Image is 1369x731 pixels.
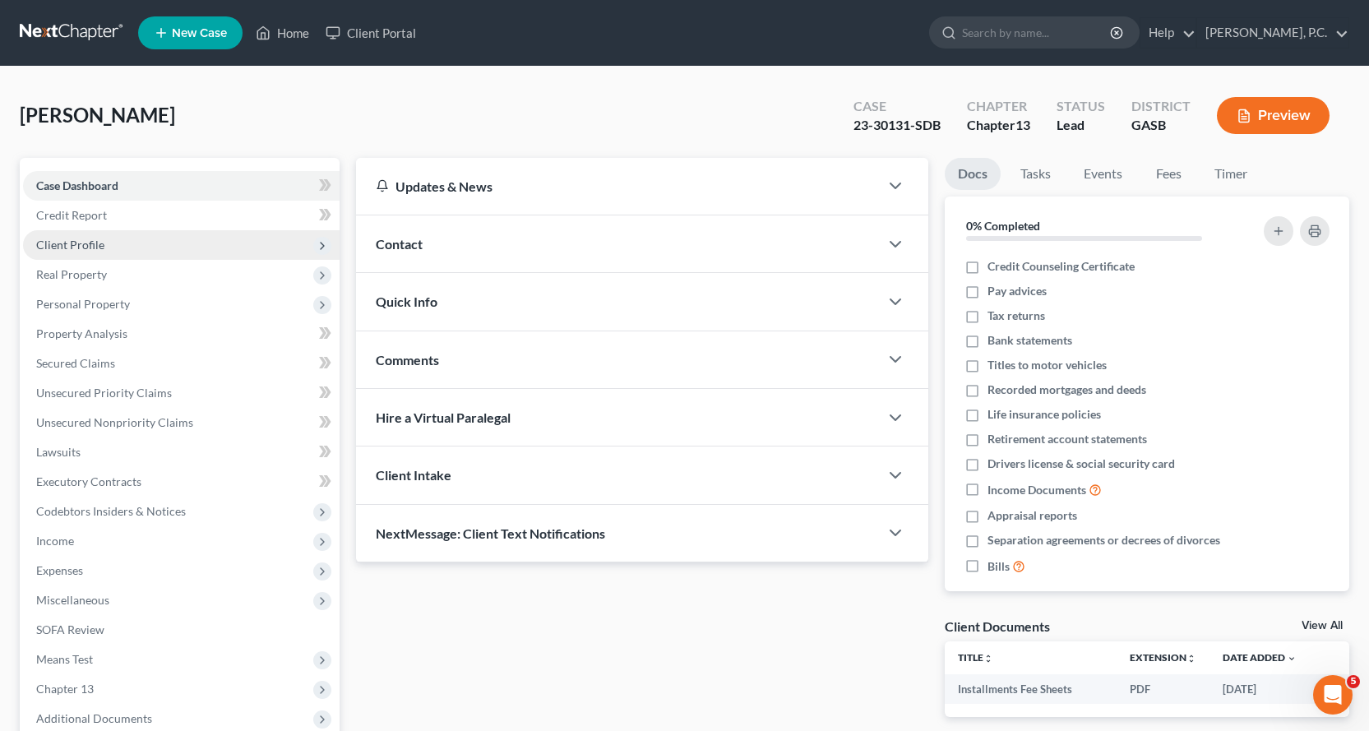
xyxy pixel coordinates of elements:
a: SOFA Review [23,615,340,645]
a: Tasks [1007,158,1064,190]
a: Credit Report [23,201,340,230]
a: Lawsuits [23,437,340,467]
span: Means Test [36,652,93,666]
span: Lawsuits [36,445,81,459]
a: Extensionunfold_more [1130,651,1196,664]
span: New Case [172,27,227,39]
a: Date Added expand_more [1223,651,1297,664]
div: Chapter [967,97,1030,116]
span: Client Profile [36,238,104,252]
a: Events [1071,158,1135,190]
span: Miscellaneous [36,593,109,607]
a: Property Analysis [23,319,340,349]
a: Executory Contracts [23,467,340,497]
iframe: Intercom live chat [1313,675,1353,715]
span: Secured Claims [36,356,115,370]
span: Credit Counseling Certificate [987,258,1135,275]
i: unfold_more [983,654,993,664]
span: Credit Report [36,208,107,222]
a: Timer [1201,158,1260,190]
span: Quick Info [376,294,437,309]
span: SOFA Review [36,622,104,636]
td: Installments Fee Sheets [945,674,1117,704]
span: Unsecured Priority Claims [36,386,172,400]
span: Separation agreements or decrees of divorces [987,532,1220,548]
span: Additional Documents [36,711,152,725]
span: Comments [376,352,439,368]
a: Fees [1142,158,1195,190]
button: Preview [1217,97,1330,134]
td: [DATE] [1209,674,1310,704]
span: Chapter 13 [36,682,94,696]
input: Search by name... [962,17,1112,48]
span: Case Dashboard [36,178,118,192]
span: 5 [1347,675,1360,688]
span: Personal Property [36,297,130,311]
div: District [1131,97,1191,116]
div: GASB [1131,116,1191,135]
div: Lead [1057,116,1105,135]
i: expand_more [1287,654,1297,664]
td: PDF [1117,674,1209,704]
a: Case Dashboard [23,171,340,201]
strong: 0% Completed [966,219,1040,233]
a: [PERSON_NAME], P.C. [1197,18,1348,48]
span: Codebtors Insiders & Notices [36,504,186,518]
a: Unsecured Nonpriority Claims [23,408,340,437]
span: Recorded mortgages and deeds [987,382,1146,398]
span: Bills [987,558,1010,575]
a: Home [247,18,317,48]
span: Client Intake [376,467,451,483]
span: Life insurance policies [987,406,1101,423]
span: Real Property [36,267,107,281]
span: Contact [376,236,423,252]
a: View All [1302,620,1343,632]
span: [PERSON_NAME] [20,103,175,127]
div: Chapter [967,116,1030,135]
div: Updates & News [376,178,859,195]
a: Unsecured Priority Claims [23,378,340,408]
span: Bank statements [987,332,1072,349]
span: NextMessage: Client Text Notifications [376,525,605,541]
a: Secured Claims [23,349,340,378]
i: unfold_more [1186,654,1196,664]
a: Titleunfold_more [958,651,993,664]
span: Unsecured Nonpriority Claims [36,415,193,429]
span: Titles to motor vehicles [987,357,1107,373]
span: Hire a Virtual Paralegal [376,409,511,425]
span: Retirement account statements [987,431,1147,447]
a: Docs [945,158,1001,190]
span: 13 [1015,117,1030,132]
span: Appraisal reports [987,507,1077,524]
div: Status [1057,97,1105,116]
div: Client Documents [945,618,1050,635]
span: Property Analysis [36,326,127,340]
span: Executory Contracts [36,474,141,488]
span: Income Documents [987,482,1086,498]
span: Drivers license & social security card [987,456,1175,472]
span: Expenses [36,563,83,577]
div: Case [853,97,941,116]
div: 23-30131-SDB [853,116,941,135]
span: Income [36,534,74,548]
a: Client Portal [317,18,424,48]
span: Pay advices [987,283,1047,299]
a: Help [1140,18,1196,48]
span: Tax returns [987,308,1045,324]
